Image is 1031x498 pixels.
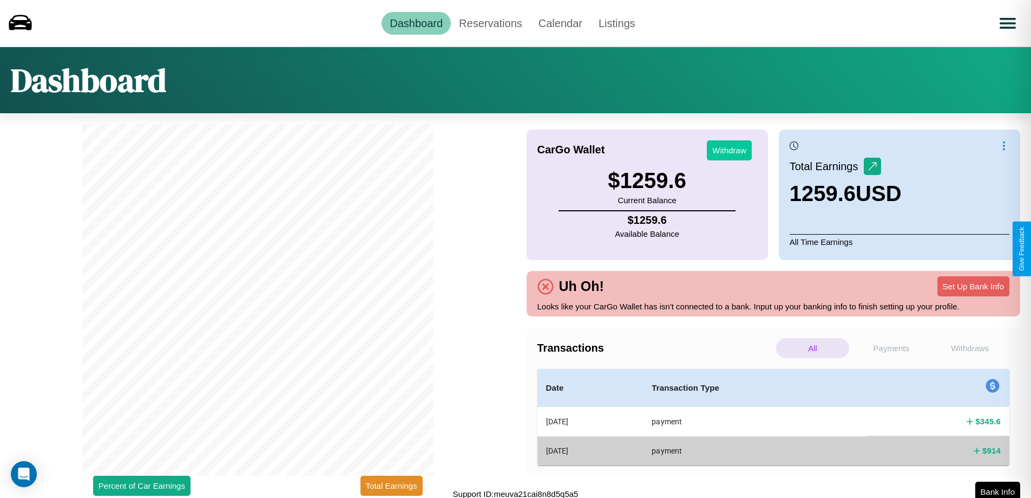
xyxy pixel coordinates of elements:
[537,436,643,465] th: [DATE]
[615,214,679,227] h4: $ 1259.6
[360,476,423,496] button: Total Earnings
[790,182,902,206] h3: 1259.6 USD
[537,299,1010,314] p: Looks like your CarGo Wallet has isn't connected to a bank. Input up your banking info to finish ...
[975,416,1001,427] h4: $ 345.6
[546,381,635,394] h4: Date
[537,342,773,354] h4: Transactions
[590,12,643,35] a: Listings
[615,227,679,241] p: Available Balance
[790,157,864,176] p: Total Earnings
[934,338,1007,358] p: Withdraws
[652,381,859,394] h4: Transaction Type
[11,58,166,102] h1: Dashboard
[537,407,643,437] th: [DATE]
[993,8,1023,38] button: Open menu
[537,369,1010,465] table: simple table
[982,445,1001,456] h4: $ 914
[707,140,752,160] button: Withdraw
[93,476,191,496] button: Percent of Car Earnings
[530,12,590,35] a: Calendar
[855,338,928,358] p: Payments
[643,436,868,465] th: payment
[11,461,37,487] div: Open Intercom Messenger
[776,338,849,358] p: All
[554,279,609,294] h4: Uh Oh!
[608,193,686,208] p: Current Balance
[608,169,686,193] h3: $ 1259.6
[451,12,530,35] a: Reservations
[1018,227,1026,271] div: Give Feedback
[382,12,451,35] a: Dashboard
[537,144,605,156] h4: CarGo Wallet
[937,276,1009,296] button: Set Up Bank Info
[790,234,1009,249] p: All Time Earnings
[643,407,868,437] th: payment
